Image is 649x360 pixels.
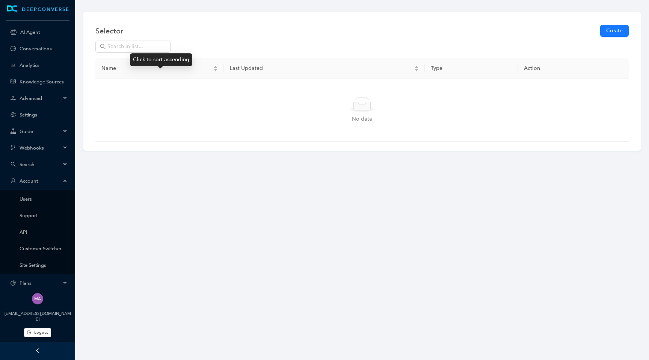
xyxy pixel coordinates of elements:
span: Search [20,162,61,167]
img: 261dd2395eed1481b052019273ba48bf [32,293,43,304]
a: Knowledge Sources [20,79,68,85]
span: branches [11,145,16,150]
span: Webhooks [20,145,61,151]
span: Last Updated [230,64,413,73]
span: Logout [34,329,48,336]
th: Last Updated [224,58,425,79]
div: No data [104,115,620,123]
span: deployment-unit [11,95,16,101]
span: Create [606,27,623,35]
span: Name [101,64,212,73]
span: logout [27,330,31,334]
th: Action [518,58,629,79]
a: Site Settings [20,262,68,268]
a: API [20,229,68,235]
a: Analytics [20,62,68,68]
th: Type [425,58,518,79]
div: Click to sort ascending [130,53,192,66]
button: Create [600,25,629,37]
a: LogoDEEPCONVERSE [2,5,74,13]
a: Support [20,213,68,218]
input: Search in list... [107,42,166,51]
a: Conversations [20,46,68,51]
a: Settings [20,112,68,118]
span: Advanced [20,95,61,101]
a: AI Agent [20,29,68,35]
span: Guide [20,129,61,134]
th: Name [95,58,224,79]
span: pie-chart [11,280,16,286]
button: Logout [24,328,51,337]
a: Users [20,196,68,202]
span: user [11,178,16,183]
span: Account [20,178,61,184]
a: Customer Switcher [20,246,68,251]
span: Plans [20,280,61,286]
span: search [100,44,106,50]
span: Selector [95,25,123,37]
span: search [11,162,16,167]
